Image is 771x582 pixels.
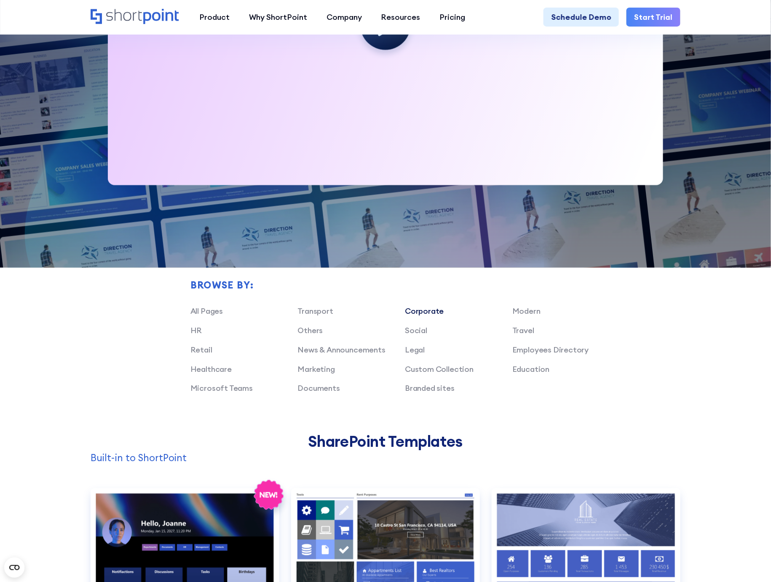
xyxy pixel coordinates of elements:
a: Documents [298,384,340,393]
a: Employees Directory [512,345,589,355]
a: Company [317,8,372,27]
a: News & Announcements [298,345,385,355]
a: Product [190,8,240,27]
a: Social [405,326,427,336]
a: Legal [405,345,425,355]
a: Marketing [298,365,335,374]
a: Corporate [405,307,444,316]
div: Pricing [440,11,466,23]
div: Company [327,11,362,23]
a: Schedule Demo [543,8,619,27]
a: Branded sites [405,384,455,393]
a: Retail [190,345,212,355]
div: Product [200,11,230,23]
a: Why ShortPoint [239,8,317,27]
a: Start Trial [626,8,680,27]
h2: Browse by: [190,280,620,291]
div: Resources [381,11,420,23]
a: Microsoft Teams [190,384,253,393]
a: HR [190,326,202,336]
a: Education [512,365,549,374]
a: Custom Collection [405,365,474,374]
a: Healthcare [190,365,232,374]
a: Pricing [430,8,475,27]
a: Transport [298,307,333,316]
a: Home [91,9,180,26]
div: Why ShortPoint [249,11,307,23]
a: Travel [512,326,534,336]
iframe: Chat Widget [620,485,771,582]
a: Resources [372,8,430,27]
a: Modern [512,307,541,316]
a: Others [298,326,323,336]
a: All Pages [190,307,223,316]
h2: SharePoint Templates [91,433,680,451]
button: Open CMP widget [4,558,24,578]
p: Built-in to ShortPoint [91,451,680,465]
